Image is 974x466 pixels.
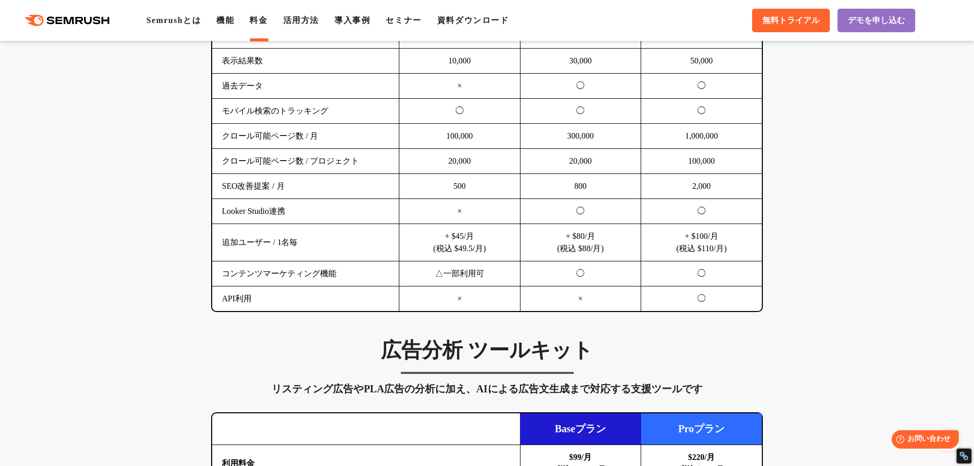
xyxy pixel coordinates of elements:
[520,286,641,312] td: ×
[399,199,520,224] td: ×
[212,286,399,312] td: API利用
[641,99,762,124] td: ◯
[641,124,762,149] td: 1,000,000
[146,16,201,25] a: Semrushとは
[520,149,641,174] td: 20,000
[641,174,762,199] td: 2,000
[212,99,399,124] td: モバイル検索のトラッキング
[399,286,520,312] td: ×
[283,16,319,25] a: 活用方法
[212,49,399,74] td: 表示結果数
[520,174,641,199] td: 800
[399,74,520,99] td: ×
[641,286,762,312] td: ◯
[641,261,762,286] td: ◯
[334,16,370,25] a: 導入事例
[641,49,762,74] td: 50,000
[520,261,641,286] td: ◯
[399,99,520,124] td: ◯
[520,224,641,261] td: + $80/月 (税込 $88/月)
[216,16,234,25] a: 機能
[641,149,762,174] td: 100,000
[520,49,641,74] td: 30,000
[399,149,520,174] td: 20,000
[520,199,641,224] td: ◯
[212,199,399,224] td: Looker Studio連携
[641,74,762,99] td: ◯
[641,413,762,445] td: Proプラン
[762,15,820,26] span: 無料トライアル
[212,149,399,174] td: クロール可能ページ数 / プロジェクト
[399,261,520,286] td: △一部利用可
[837,9,915,32] a: デモを申し込む
[212,174,399,199] td: SEO改善提案 / 月
[883,426,963,455] iframe: Help widget launcher
[752,9,830,32] a: 無料トライアル
[520,413,641,445] td: Baseプラン
[212,261,399,286] td: コンテンツマーケティング機能
[211,338,763,363] h3: 広告分析 ツールキット
[437,16,509,25] a: 資料ダウンロード
[386,16,421,25] a: セミナー
[250,16,267,25] a: 料金
[212,124,399,149] td: クロール可能ページ数 / 月
[212,224,399,261] td: 追加ユーザー / 1名毎
[959,451,969,461] div: Restore Info Box &#10;&#10;NoFollow Info:&#10; META-Robots NoFollow: &#09;false&#10; META-Robots ...
[399,49,520,74] td: 10,000
[520,74,641,99] td: ◯
[399,124,520,149] td: 100,000
[520,124,641,149] td: 300,000
[520,99,641,124] td: ◯
[211,381,763,397] div: リスティング広告やPLA広告の分析に加え、AIによる広告文生成まで対応する支援ツールです
[212,74,399,99] td: 過去データ
[399,174,520,199] td: 500
[641,224,762,261] td: + $100/月 (税込 $110/月)
[399,224,520,261] td: + $45/月 (税込 $49.5/月)
[641,199,762,224] td: ◯
[848,15,905,26] span: デモを申し込む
